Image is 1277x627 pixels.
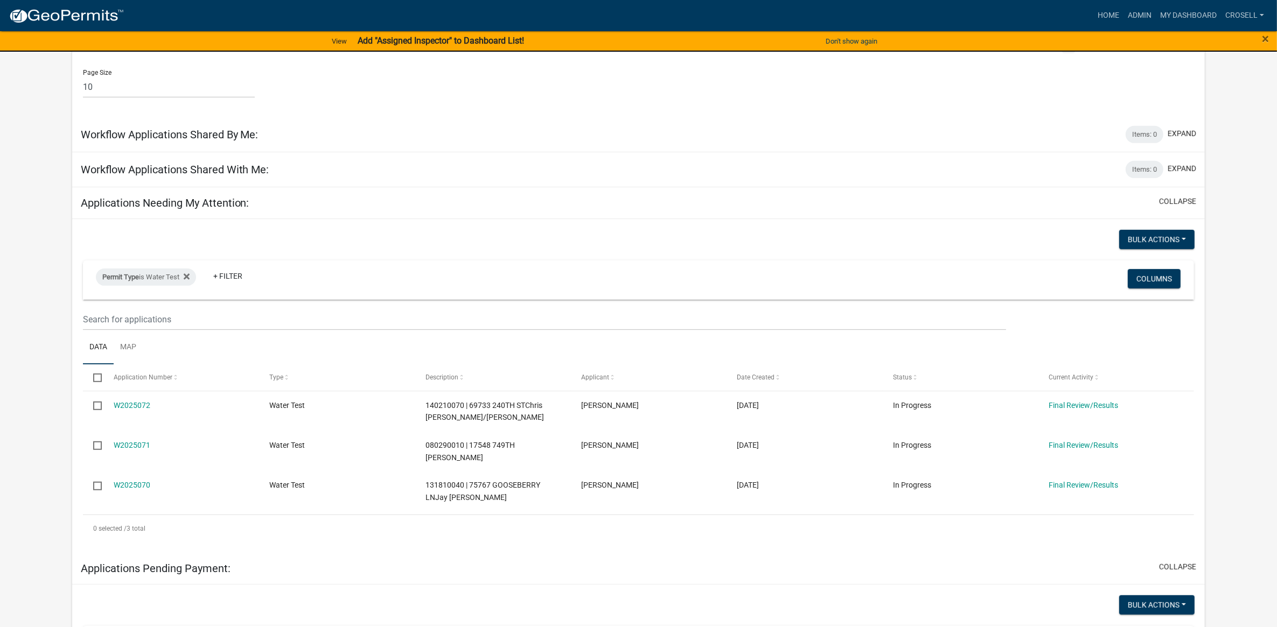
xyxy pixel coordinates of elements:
[83,330,114,365] a: Data
[1126,161,1163,178] div: Items: 0
[96,269,196,286] div: is Water Test
[358,36,524,46] strong: Add "Assigned Inspector" to Dashboard List!
[81,128,259,141] h5: Workflow Applications Shared By Me:
[83,308,1007,330] input: Search for applications
[114,481,150,489] a: W2025070
[93,525,127,532] span: 0 selected /
[269,401,305,410] span: Water Test
[893,401,931,410] span: In Progress
[1124,5,1156,26] a: Admin
[737,441,759,449] span: 08/12/2025
[1168,163,1196,174] button: expand
[893,481,931,489] span: In Progress
[1038,364,1194,390] datatable-header-cell: Current Activity
[1156,5,1221,26] a: My Dashboard
[114,441,150,449] a: W2025071
[81,163,269,176] h5: Workflow Applications Shared With Me:
[425,401,544,422] span: 140210070 | 69733 240TH STChris Vogt/Brandon Vogt
[81,196,249,209] h5: Applications Needing My Attention:
[1049,441,1118,449] a: Final Review/Results
[1262,32,1269,45] button: Close
[81,562,231,575] h5: Applications Pending Payment:
[893,374,912,381] span: Status
[1159,561,1196,573] button: collapse
[581,401,639,410] span: Gina Gullickson
[1128,269,1181,288] button: Columns
[425,481,540,502] span: 131810040 | 75767 GOOSEBERRY LNJay Waltman
[1093,5,1124,26] a: Home
[581,374,609,381] span: Applicant
[1221,5,1268,26] a: crosell
[83,364,103,390] datatable-header-cell: Select
[1126,126,1163,143] div: Items: 0
[1049,401,1118,410] a: Final Review/Results
[103,364,259,390] datatable-header-cell: Application Number
[727,364,882,390] datatable-header-cell: Date Created
[269,374,283,381] span: Type
[425,441,515,462] span: 080290010 | 17548 749TH AVERobert Hoffman
[102,273,139,281] span: Permit Type
[205,266,251,286] a: + Filter
[737,401,759,410] span: 08/15/2025
[581,481,639,489] span: Craig J. Rosell
[114,401,150,410] a: W2025072
[1119,230,1195,249] button: Bulk Actions
[72,219,1205,553] div: collapse
[571,364,727,390] datatable-header-cell: Applicant
[1049,374,1093,381] span: Current Activity
[1049,481,1118,489] a: Final Review/Results
[581,441,639,449] span: Gina Gullickson
[114,374,172,381] span: Application Number
[1015,41,1035,53] a: go to first page
[114,330,143,365] a: Map
[1168,128,1196,139] button: expand
[1143,41,1163,53] a: go to next page
[883,364,1038,390] datatable-header-cell: Status
[269,481,305,489] span: Water Test
[1167,41,1187,53] a: go to last page
[83,515,1195,542] div: 3 total
[259,364,415,390] datatable-header-cell: Type
[1119,595,1195,615] button: Bulk Actions
[893,441,931,449] span: In Progress
[415,364,571,390] datatable-header-cell: Description
[269,441,305,449] span: Water Test
[821,32,882,50] button: Don't show again
[425,374,458,381] span: Description
[1038,41,1059,53] a: go to previous page
[1159,196,1196,207] button: collapse
[737,374,775,381] span: Date Created
[737,481,759,489] span: 08/07/2025
[327,32,351,50] a: View
[1262,31,1269,46] span: ×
